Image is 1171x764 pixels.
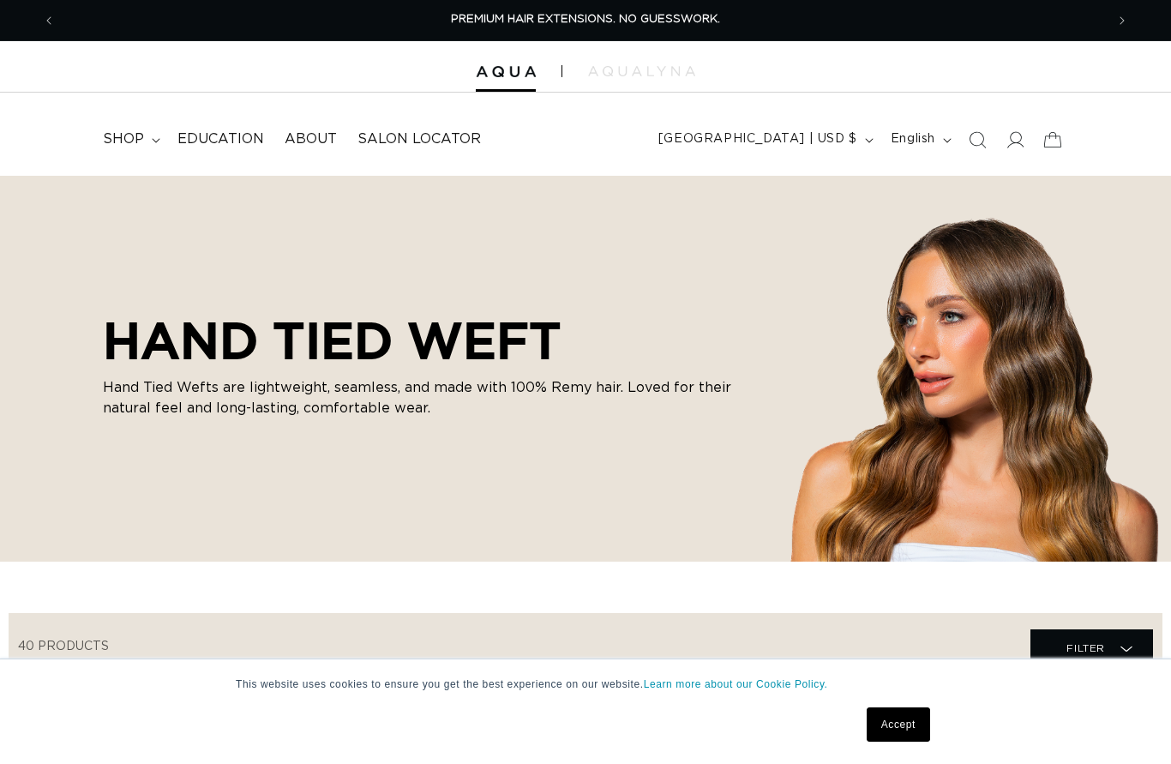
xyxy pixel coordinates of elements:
[958,121,996,159] summary: Search
[1030,629,1153,668] summary: Filter
[867,707,930,742] a: Accept
[347,120,491,159] a: Salon Locator
[476,66,536,78] img: Aqua Hair Extensions
[880,123,958,156] button: English
[1103,4,1141,37] button: Next announcement
[648,123,880,156] button: [GEOGRAPHIC_DATA] | USD $
[93,120,167,159] summary: shop
[644,678,828,690] a: Learn more about our Cookie Policy.
[18,641,109,653] span: 40 products
[177,130,264,148] span: Education
[658,130,857,148] span: [GEOGRAPHIC_DATA] | USD $
[1066,632,1105,665] span: Filter
[357,130,481,148] span: Salon Locator
[274,120,347,159] a: About
[891,130,935,148] span: English
[236,677,935,692] p: This website uses cookies to ensure you get the best experience on our website.
[167,120,274,159] a: Education
[451,14,720,25] span: PREMIUM HAIR EXTENSIONS. NO GUESSWORK.
[103,130,144,148] span: shop
[30,4,68,37] button: Previous announcement
[588,66,695,76] img: aqualyna.com
[103,310,754,370] h2: HAND TIED WEFT
[103,377,754,418] p: Hand Tied Wefts are lightweight, seamless, and made with 100% Remy hair. Loved for their natural ...
[285,130,337,148] span: About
